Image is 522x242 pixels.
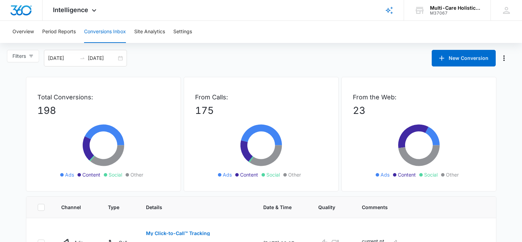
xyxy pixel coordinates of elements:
span: Filters [12,52,26,60]
span: Quality [318,204,335,211]
span: Ads [65,171,74,178]
span: Other [130,171,143,178]
span: Content [240,171,258,178]
span: Social [266,171,280,178]
span: Date & Time [263,204,292,211]
span: Channel [61,204,81,211]
span: Social [424,171,438,178]
span: Intelligence [53,6,88,14]
p: 175 [195,103,327,118]
button: Manage Numbers [498,53,510,64]
span: Ads [381,171,390,178]
button: Filters [7,50,39,62]
button: Period Reports [42,21,76,43]
span: Content [398,171,416,178]
button: New Conversion [432,50,496,66]
div: account name [430,5,480,11]
span: Ads [223,171,232,178]
span: to [80,55,85,61]
input: Start date [48,54,77,62]
button: Overview [12,21,34,43]
span: Other [288,171,301,178]
p: 198 [37,103,170,118]
span: Content [82,171,100,178]
span: Other [446,171,459,178]
span: Social [109,171,122,178]
span: swap-right [80,55,85,61]
span: Details [146,204,237,211]
p: From the Web: [353,92,485,102]
p: 23 [353,103,485,118]
p: My Click-to-Call™ Tracking [146,231,210,236]
span: Type [108,204,119,211]
button: Site Analytics [134,21,165,43]
button: Settings [173,21,192,43]
div: account id [430,11,480,16]
input: End date [88,54,117,62]
span: Comments [362,204,475,211]
button: Conversions Inbox [84,21,126,43]
p: Total Conversions: [37,92,170,102]
p: From Calls: [195,92,327,102]
button: My Click-to-Call™ Tracking [146,225,210,242]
